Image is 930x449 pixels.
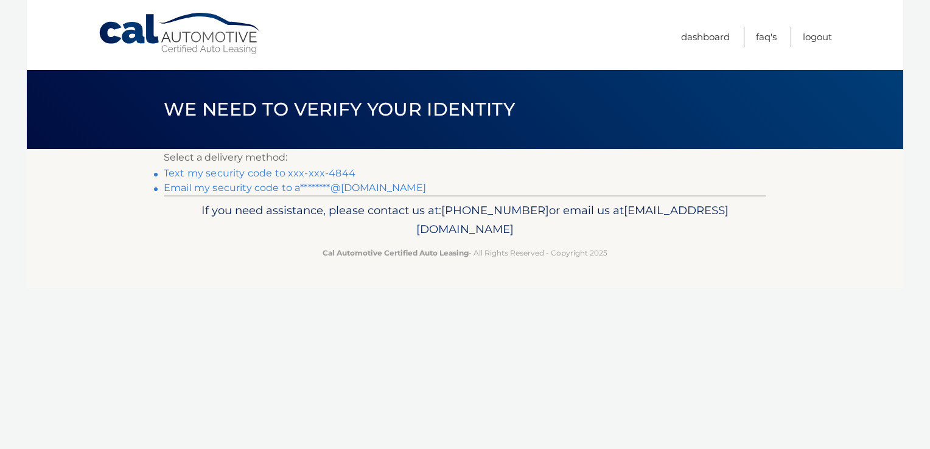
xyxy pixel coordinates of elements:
[172,201,758,240] p: If you need assistance, please contact us at: or email us at
[681,27,730,47] a: Dashboard
[756,27,777,47] a: FAQ's
[164,167,355,179] a: Text my security code to xxx-xxx-4844
[441,203,549,217] span: [PHONE_NUMBER]
[164,98,515,120] span: We need to verify your identity
[164,149,766,166] p: Select a delivery method:
[172,246,758,259] p: - All Rights Reserved - Copyright 2025
[323,248,469,257] strong: Cal Automotive Certified Auto Leasing
[164,182,426,193] a: Email my security code to a********@[DOMAIN_NAME]
[803,27,832,47] a: Logout
[98,12,262,55] a: Cal Automotive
